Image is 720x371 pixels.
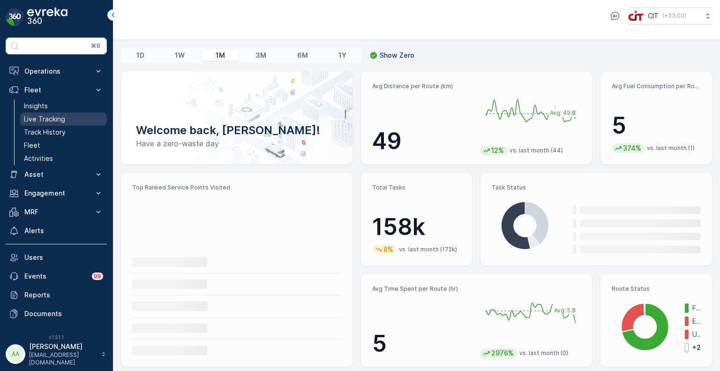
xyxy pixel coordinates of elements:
a: Documents [6,304,107,323]
img: cit-logo_pOk6rL0.png [628,11,644,21]
a: Activities [20,152,107,165]
p: Avg Distance per Route (km) [372,83,473,90]
p: Finished [692,303,701,313]
p: 99 [94,273,101,280]
p: Live Tracking [24,114,65,124]
p: 5 [612,112,701,140]
p: 158k [372,213,461,241]
p: 1W [175,51,185,60]
p: Activities [24,154,53,163]
p: Reports [24,290,103,300]
p: 1M [216,51,225,60]
p: vs. last month (0) [519,349,568,357]
p: ⌘B [91,42,100,50]
p: Have a zero-waste day [136,138,337,149]
p: vs. last month (1) [647,144,695,152]
p: Asset [24,170,88,179]
button: Fleet [6,81,107,99]
p: 5 [372,330,473,358]
p: Avg Time Spent per Route (hr) [372,285,473,293]
p: 374% [622,144,642,153]
button: AA[PERSON_NAME][EMAIL_ADDRESS][DOMAIN_NAME] [6,342,107,366]
p: Avg Fuel Consumption per Route (lt) [612,83,701,90]
p: MRF [24,207,88,217]
p: Fleet [24,141,40,150]
p: 2976% [490,348,515,358]
p: Total Tasks [372,184,461,191]
p: Expired [692,317,701,326]
p: + 2 [692,343,702,352]
a: Track History [20,126,107,139]
p: 12% [490,146,505,155]
p: Task Status [492,184,701,191]
a: Insights [20,99,107,113]
a: Alerts [6,221,107,240]
p: [EMAIL_ADDRESS][DOMAIN_NAME] [29,351,97,366]
button: Engagement [6,184,107,203]
p: Route Status [612,285,701,293]
a: Reports [6,286,107,304]
p: 3M [255,51,266,60]
button: Operations [6,62,107,81]
p: Engagement [24,189,88,198]
a: Users [6,248,107,267]
p: Show Zero [380,51,414,60]
p: Operations [24,67,88,76]
p: 1Y [338,51,346,60]
p: vs. last month (44) [510,147,563,154]
span: v 1.51.1 [6,334,107,340]
button: CIT(+03:00) [628,8,712,24]
p: [PERSON_NAME] [29,342,97,351]
p: Documents [24,309,103,318]
img: logo [6,8,24,26]
p: Welcome back, [PERSON_NAME]! [136,123,337,138]
p: 8% [382,245,394,254]
p: Users [24,253,103,262]
p: Track History [24,128,66,137]
img: logo_dark-DEwI_e13.png [27,8,67,26]
a: Events99 [6,267,107,286]
p: vs. last month (172k) [399,246,457,253]
button: MRF [6,203,107,221]
div: AA [8,347,23,362]
p: Events [24,272,86,281]
button: Asset [6,165,107,184]
p: 6M [297,51,308,60]
p: 1D [136,51,144,60]
p: Alerts [24,226,103,235]
p: CIT [648,11,659,21]
p: 49 [372,127,473,155]
p: Top Ranked Service Points Visited [132,184,341,191]
a: Fleet [20,139,107,152]
p: Insights [24,101,48,111]
p: Undispatched [692,330,701,339]
a: Live Tracking [20,113,107,126]
p: ( +03:00 ) [662,12,686,20]
p: Fleet [24,85,88,95]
